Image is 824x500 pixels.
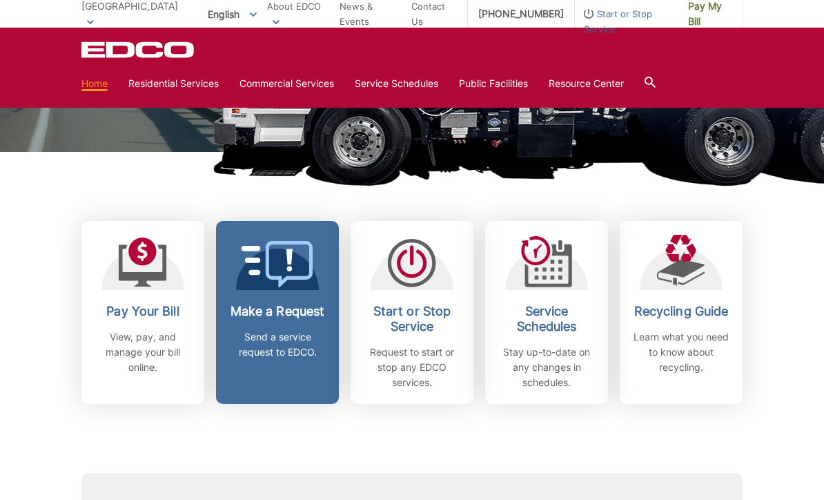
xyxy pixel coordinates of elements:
p: View, pay, and manage your bill online. [92,329,194,375]
span: English [197,3,267,26]
a: Service Schedules Stay up-to-date on any changes in schedules. [485,221,608,404]
a: EDCD logo. Return to the homepage. [81,41,196,58]
h2: Recycling Guide [630,304,732,319]
p: Stay up-to-date on any changes in schedules. [496,345,598,390]
a: Residential Services [128,76,219,91]
h2: Start or Stop Service [361,304,463,334]
a: Pay Your Bill View, pay, and manage your bill online. [81,221,204,404]
a: Public Facilities [459,76,528,91]
a: Resource Center [549,76,624,91]
p: Send a service request to EDCO. [226,329,328,360]
a: Commercial Services [239,76,334,91]
h2: Service Schedules [496,304,598,334]
a: Make a Request Send a service request to EDCO. [216,221,339,404]
p: Learn what you need to know about recycling. [630,329,732,375]
a: Recycling Guide Learn what you need to know about recycling. [620,221,743,404]
a: Home [81,76,108,91]
a: Service Schedules [355,76,438,91]
h2: Make a Request [226,304,328,319]
p: Request to start or stop any EDCO services. [361,345,463,390]
h2: Pay Your Bill [92,304,194,319]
